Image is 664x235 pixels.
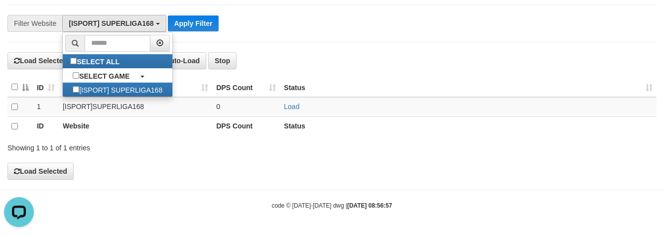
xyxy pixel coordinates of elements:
a: Load [284,103,299,111]
span: 0 [216,103,220,111]
strong: [DATE] 08:56:57 [347,202,392,209]
a: SELECT GAME [63,69,172,83]
th: Website [59,117,212,135]
th: Website: activate to sort column ascending [59,78,212,97]
td: 1 [33,97,59,117]
button: Apply Filter [168,15,218,31]
th: ID: activate to sort column ascending [33,78,59,97]
input: [ISPORT] SUPERLIGA168 [73,86,79,93]
button: Load Selected [7,52,74,69]
small: code © [DATE]-[DATE] dwg | [272,202,393,209]
input: SELECT ALL [70,58,77,64]
button: Load Selected [7,163,74,180]
label: SELECT ALL [63,54,130,68]
b: SELECT GAME [79,72,130,80]
td: [ISPORT] SUPERLIGA168 [59,97,212,117]
input: SELECT GAME [73,72,79,79]
th: DPS Count [212,117,280,135]
div: Showing 1 to 1 of 1 entries [7,139,269,153]
button: Open LiveChat chat widget [4,4,34,34]
th: Status [280,117,657,135]
button: [ISPORT] SUPERLIGA168 [62,15,166,32]
th: DPS Count: activate to sort column ascending [212,78,280,97]
label: [ISPORT] SUPERLIGA168 [63,83,172,97]
th: Status: activate to sort column ascending [280,78,657,97]
th: ID [33,117,59,135]
div: Filter Website [7,15,62,32]
button: Stop [208,52,237,69]
span: [ISPORT] SUPERLIGA168 [69,19,153,27]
